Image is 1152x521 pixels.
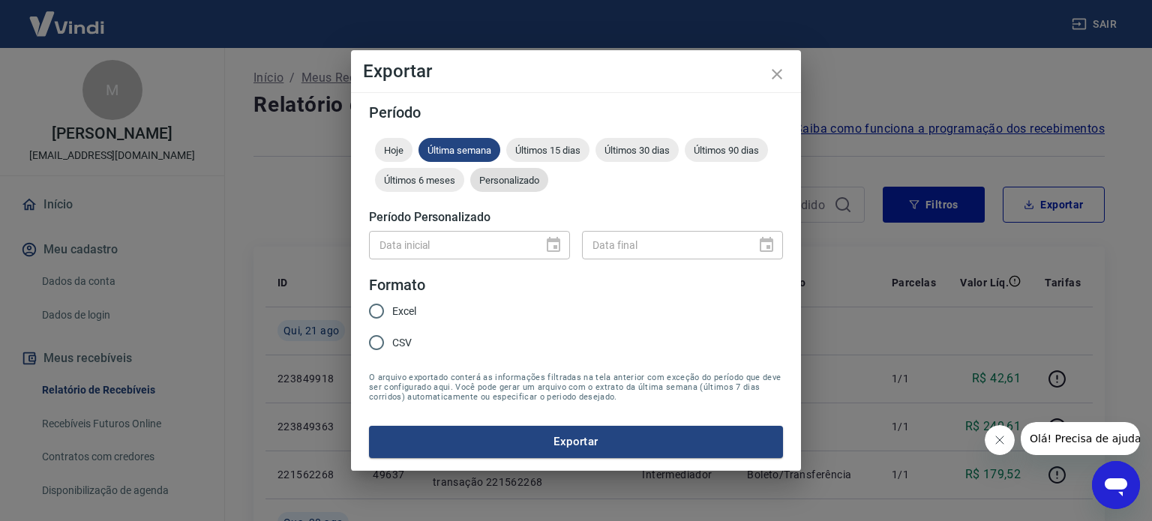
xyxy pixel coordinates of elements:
legend: Formato [369,274,425,296]
span: Última semana [418,145,500,156]
iframe: Mensagem da empresa [1021,422,1140,455]
span: Últimos 30 dias [595,145,679,156]
h5: Período [369,105,783,120]
span: Hoje [375,145,412,156]
span: Últimos 6 meses [375,175,464,186]
h4: Exportar [363,62,789,80]
span: Personalizado [470,175,548,186]
span: Últimos 90 dias [685,145,768,156]
iframe: Botão para abrir a janela de mensagens [1092,461,1140,509]
div: Últimos 90 dias [685,138,768,162]
span: Excel [392,304,416,319]
div: Últimos 6 meses [375,168,464,192]
span: O arquivo exportado conterá as informações filtradas na tela anterior com exceção do período que ... [369,373,783,402]
button: Exportar [369,426,783,457]
span: Olá! Precisa de ajuda? [9,10,126,22]
span: CSV [392,335,412,351]
div: Última semana [418,138,500,162]
div: Personalizado [470,168,548,192]
div: Hoje [375,138,412,162]
span: Últimos 15 dias [506,145,589,156]
iframe: Fechar mensagem [985,425,1015,455]
input: DD/MM/YYYY [369,231,532,259]
button: close [759,56,795,92]
h5: Período Personalizado [369,210,783,225]
div: Últimos 30 dias [595,138,679,162]
div: Últimos 15 dias [506,138,589,162]
input: DD/MM/YYYY [582,231,745,259]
